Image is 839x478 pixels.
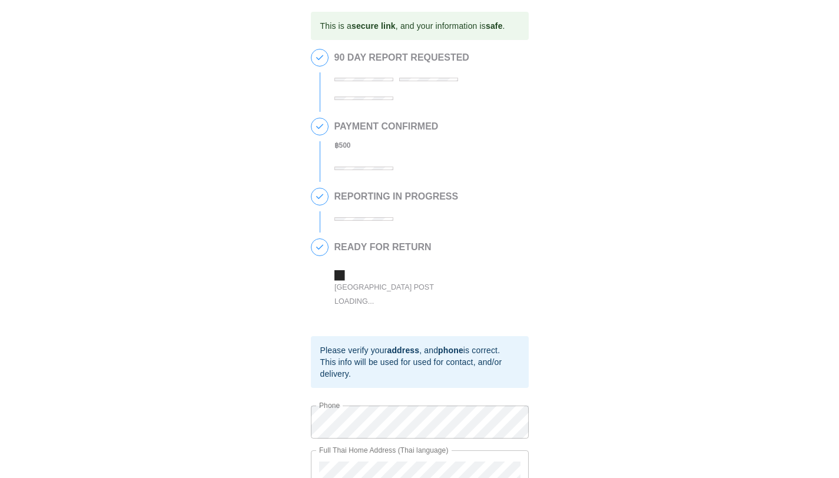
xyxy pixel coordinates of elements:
[486,21,503,31] b: safe
[334,141,351,150] b: ฿ 500
[351,21,396,31] b: secure link
[334,121,439,132] h2: PAYMENT CONFIRMED
[387,346,419,355] b: address
[320,15,505,36] div: This is a , and your information is .
[311,118,328,135] span: 2
[334,191,459,202] h2: REPORTING IN PROGRESS
[320,356,519,380] div: This info will be used for used for contact, and/or delivery.
[311,239,328,255] span: 4
[311,188,328,205] span: 3
[438,346,463,355] b: phone
[334,242,511,253] h2: READY FOR RETURN
[334,52,523,63] h2: 90 DAY REPORT REQUESTED
[311,49,328,66] span: 1
[320,344,519,356] div: Please verify your , and is correct.
[334,280,458,308] div: [GEOGRAPHIC_DATA] Post Loading...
